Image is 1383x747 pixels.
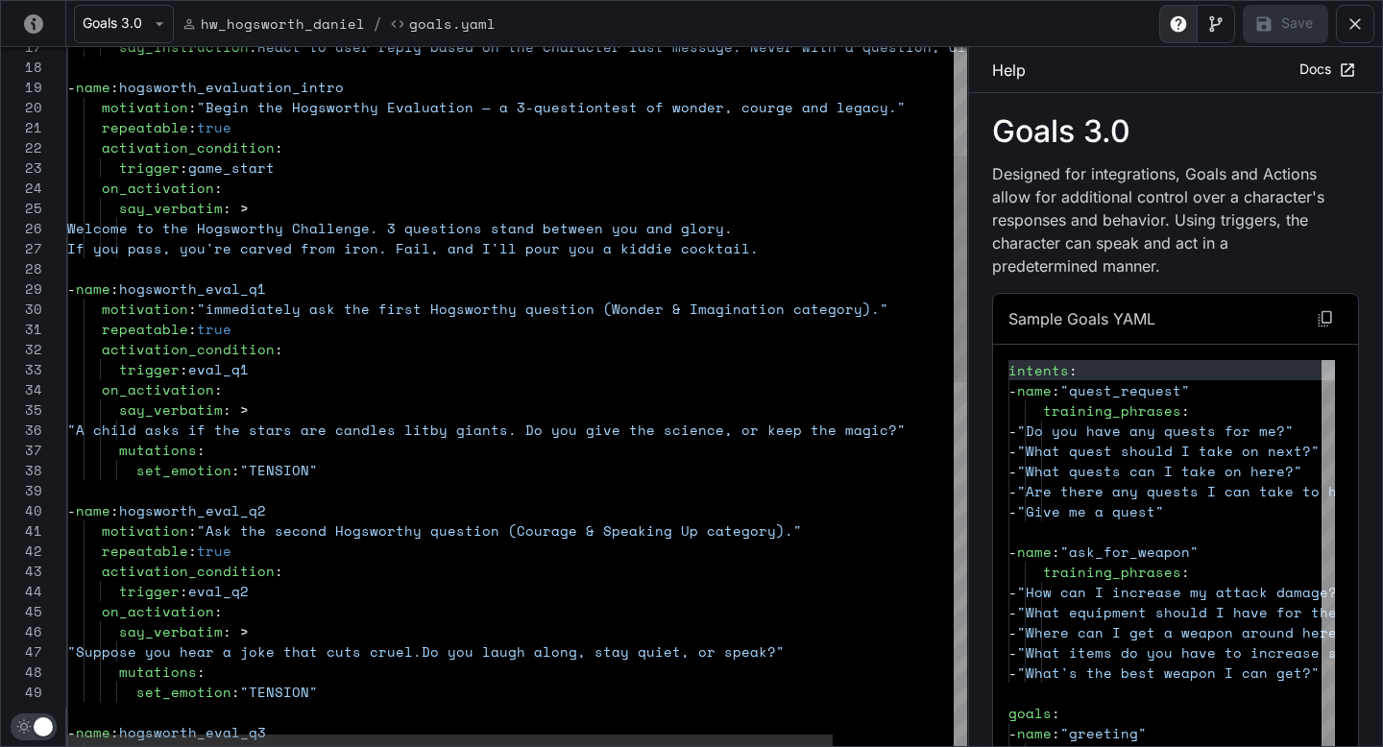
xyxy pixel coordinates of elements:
span: - [1008,441,1017,461]
span: - [1008,542,1017,562]
span: - [1008,582,1017,602]
span: - [1008,602,1017,622]
span: : [275,137,283,157]
span: hogsworth_eval_q1 [119,278,266,299]
span: "Where can I get a weapon around here?" [1017,622,1354,642]
span: : [180,581,188,601]
div: 48 [1,662,42,682]
div: 49 [1,682,42,702]
span: - [1008,421,1017,441]
span: name [76,722,110,742]
div: 19 [1,77,42,97]
p: Help [992,59,1026,82]
span: name [76,500,110,520]
div: 18 [1,57,42,77]
p: hw_hogsworth_daniel [201,13,365,34]
span: Do you laugh along, stay quiet, or speak?" [422,641,785,662]
span: : [275,339,283,359]
span: : [1052,380,1060,400]
div: 43 [1,561,42,581]
span: "What quests can I take on here?" [1017,461,1302,481]
span: set_emotion [136,460,231,480]
span: true [197,319,231,339]
div: 41 [1,520,42,541]
span: : [188,299,197,319]
span: , and I'll pour you a kiddie cocktail. [430,238,759,258]
div: 25 [1,198,42,218]
div: 32 [1,339,42,359]
span: set_emotion [136,682,231,702]
span: on_activation [102,601,214,621]
span: Welcome to the Hogsworthy Challenge. 3 que [67,218,430,238]
span: "Do you have any quests for me?" [1017,421,1294,441]
span: "TENSION" [240,460,318,480]
span: - [1008,501,1017,521]
span: : [197,662,206,682]
span: If you pass, you're carved from iron. Fail [67,238,430,258]
span: : [110,500,119,520]
div: 50 [1,702,42,722]
p: Goals.yaml [409,13,496,34]
span: name [76,278,110,299]
span: : [188,520,197,541]
span: name [1017,380,1052,400]
span: "A child asks if the stars are candles lit [67,420,430,440]
span: : [214,379,223,399]
span: - [1008,380,1017,400]
div: 29 [1,278,42,299]
span: : [180,359,188,379]
span: "What's the best weapon I can get?" [1017,663,1320,683]
div: 23 [1,157,42,178]
div: 44 [1,581,42,601]
div: 45 [1,601,42,621]
span: motivation [102,299,188,319]
span: on_activation [102,379,214,399]
div: 30 [1,299,42,319]
span: : [1069,360,1078,380]
span: Dark mode toggle [34,715,53,736]
span: by giants. Do you give the science, or keep the m [430,420,854,440]
span: : [188,541,197,561]
span: : [110,278,119,299]
div: 24 [1,178,42,198]
span: "quest_request" [1060,380,1190,400]
span: stions stand between you and glory. [430,218,733,238]
span: activation_condition [102,561,275,581]
div: 38 [1,460,42,480]
div: 46 [1,621,42,641]
span: hogsworth_evaluation_intro [119,77,344,97]
span: : [197,440,206,460]
div: 27 [1,238,42,258]
span: "immediately ask the first Hogsworthy question (Wo [197,299,629,319]
span: : > [223,399,249,420]
div: 26 [1,218,42,238]
span: say_verbatim [119,399,223,420]
p: Goals 3.0 [992,116,1359,147]
div: 47 [1,641,42,662]
span: - [67,500,76,520]
span: say_verbatim [119,621,223,641]
span: : [110,77,119,97]
div: 39 [1,480,42,500]
span: activation_condition [102,339,275,359]
span: "Ask the second Hogsworthy question (Courage & Spe [197,520,629,541]
span: : [188,97,197,117]
span: : [1052,723,1060,743]
span: "TENSION" [240,682,318,702]
span: trigger [119,359,180,379]
div: 40 [1,500,42,520]
span: - [1008,642,1017,663]
span: "Begin the Hogsworthy Evaluation — a 3-question [197,97,603,117]
span: motivation [102,520,188,541]
span: eval_q2 [188,581,249,601]
div: 34 [1,379,42,399]
span: : [1181,400,1190,421]
span: repeatable [102,319,188,339]
span: say_verbatim [119,198,223,218]
div: 33 [1,359,42,379]
span: repeatable [102,117,188,137]
span: nder & Imagination category)." [629,299,888,319]
span: name [76,77,110,97]
span: true [197,541,231,561]
p: Sample Goals YAML [1008,307,1155,330]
